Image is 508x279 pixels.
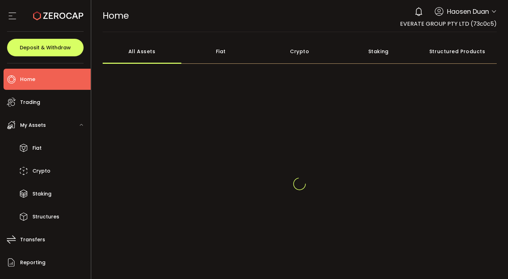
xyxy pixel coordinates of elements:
span: Crypto [32,166,50,176]
span: Haosen Duan [447,7,489,16]
span: Structures [32,212,59,222]
span: EVERATE GROUP PTY LTD (73c0c5) [400,20,497,28]
span: Trading [20,97,40,107]
div: All Assets [103,39,182,64]
span: Transfers [20,235,45,245]
span: Home [103,10,129,22]
span: Home [20,74,35,85]
div: Crypto [260,39,339,64]
span: Fiat [32,143,42,153]
span: Reporting [20,258,46,268]
span: My Assets [20,120,46,130]
div: Fiat [181,39,260,64]
span: Staking [32,189,52,199]
button: Deposit & Withdraw [7,39,84,56]
span: Deposit & Withdraw [20,45,71,50]
div: Structured Products [418,39,497,64]
div: Staking [339,39,418,64]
